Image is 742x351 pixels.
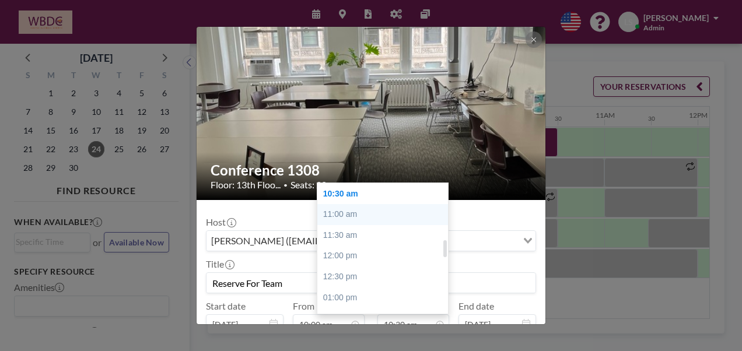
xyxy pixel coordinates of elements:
[290,179,327,191] span: Seats: 20
[317,266,454,287] div: 12:30 pm
[211,162,533,179] h2: Conference 1308
[211,179,281,191] span: Floor: 13th Floo...
[450,233,516,248] input: Search for option
[206,216,235,228] label: Host
[317,225,454,246] div: 11:30 am
[317,245,454,266] div: 12:00 pm
[206,300,246,312] label: Start date
[206,258,233,270] label: Title
[283,181,288,189] span: •
[206,231,535,251] div: Search for option
[293,300,314,312] label: From
[209,233,449,248] span: [PERSON_NAME] ([EMAIL_ADDRESS][DOMAIN_NAME])
[369,304,373,330] span: -
[317,308,454,329] div: 01:30 pm
[317,184,454,205] div: 10:30 am
[459,300,494,312] label: End date
[206,273,535,293] input: LaMonica's reservation
[317,287,454,308] div: 01:00 pm
[317,204,454,225] div: 11:00 am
